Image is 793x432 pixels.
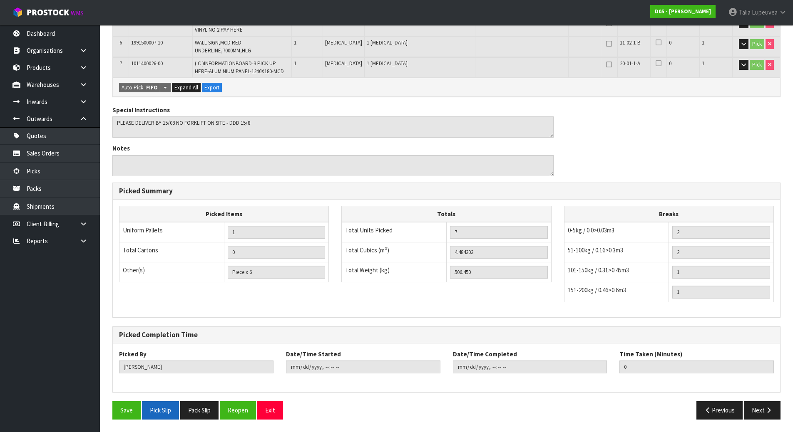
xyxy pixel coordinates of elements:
span: 7 [119,60,122,67]
strong: FIFO [146,84,158,91]
td: Total Weight (kg) [342,262,447,282]
input: Time Taken [619,360,774,373]
th: Totals [342,206,551,222]
h3: Picked Summary [119,187,774,195]
button: Exit [257,401,283,419]
span: NEXT GEN 1240X180MM FLAT PANEL + VINYL NO 2 PAY HERE [195,18,278,33]
button: Pick [750,60,764,70]
span: 1991500007-10 [131,39,163,46]
button: Pack Slip [180,401,219,419]
span: ( C )INFORMATIONBOARD-3 PICK UP HERE-ALUMINIUM PANEL-1240X180-MCD [195,60,284,74]
span: 1 [MEDICAL_DATA] [367,39,408,46]
a: D05 - [PERSON_NAME] [650,5,716,18]
span: [MEDICAL_DATA] [325,60,362,67]
span: Expand All [174,84,198,91]
span: 20-01-1-A [620,60,640,67]
span: 1 [294,60,296,67]
span: Lupeuvea [752,8,778,16]
button: Save [112,401,141,419]
td: Other(s) [119,262,224,282]
td: Total Units Picked [342,222,447,242]
span: 1 [294,39,296,46]
span: [MEDICAL_DATA] [325,39,362,46]
td: Total Cartons [119,242,224,262]
span: 11-02-1-B [620,39,640,46]
small: WMS [71,9,84,17]
button: Auto Pick -FIFO [119,83,160,93]
td: Uniform Pallets [119,222,224,242]
span: Talia [739,8,751,16]
span: 6 [119,39,122,46]
label: Picked By [119,350,147,358]
span: ProStock [27,7,69,18]
button: Next [744,401,781,419]
label: Date/Time Started [286,350,341,358]
img: cube-alt.png [12,7,23,17]
input: OUTERS TOTAL = CTN [228,246,326,259]
th: Breaks [564,206,773,222]
h3: Picked Completion Time [119,331,774,339]
label: Notes [112,144,130,153]
span: 51-100kg / 0.16>0.3m3 [568,246,623,254]
span: 0 [669,60,671,67]
span: 1011400026-00 [131,60,163,67]
button: Pick Slip [142,401,179,419]
label: Date/Time Completed [453,350,517,358]
span: 151-200kg / 0.46>0.6m3 [568,286,626,294]
span: 1 [702,39,704,46]
td: Total Cubics (m³) [342,242,447,262]
button: Export [202,83,222,93]
span: 0-5kg / 0.0>0.03m3 [568,226,614,234]
button: Reopen [220,401,256,419]
th: Picked Items [119,206,329,222]
label: Time Taken (Minutes) [619,350,682,358]
span: 0 [669,39,671,46]
button: Previous [696,401,743,419]
strong: D05 - [PERSON_NAME] [655,8,711,15]
input: UNIFORM P LINES [228,226,326,239]
input: Picked By [119,360,273,373]
span: 1 [MEDICAL_DATA] [367,60,408,67]
span: WALL SIGN,MCD RED UNDERLINE,7000MM,HLG [195,39,251,54]
span: 1 [702,60,704,67]
label: Special Instructions [112,106,170,114]
span: 101-150kg / 0.31>0.45m3 [568,266,629,274]
button: Pick [750,39,764,49]
button: Expand All [172,83,201,93]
